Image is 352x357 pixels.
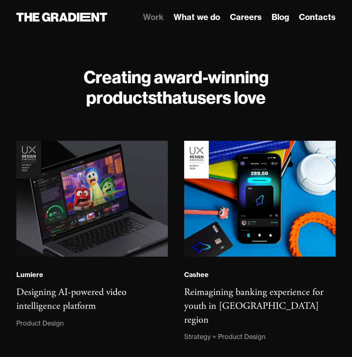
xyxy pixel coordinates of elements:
h3: Designing AI-powered video intelligence platform [16,286,127,312]
div: Cashee [184,270,209,279]
a: Blog [272,11,289,23]
h1: Creating award-winning products users love [16,67,336,108]
strong: that [156,86,188,108]
h3: Reimagining banking experience for youth in [GEOGRAPHIC_DATA] region [184,286,323,326]
a: Contacts [299,11,336,23]
div: Strategy + Product Design [184,332,265,342]
div: Lumiere [16,270,43,279]
a: What we do [174,11,220,23]
a: Work [143,11,164,23]
div: Product Design [16,318,64,329]
a: Careers [230,11,262,23]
